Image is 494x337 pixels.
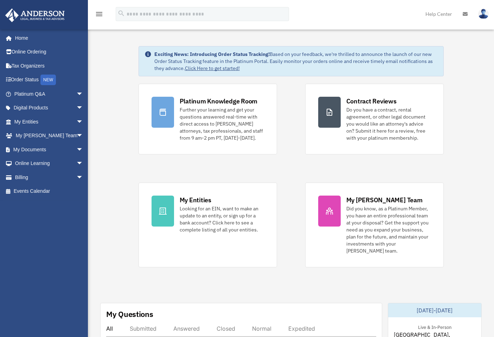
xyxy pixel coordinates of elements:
[40,75,56,85] div: NEW
[5,87,94,101] a: Platinum Q&Aarrow_drop_down
[106,309,153,319] div: My Questions
[76,129,90,143] span: arrow_drop_down
[5,157,94,171] a: Online Learningarrow_drop_down
[5,73,94,87] a: Order StatusNEW
[76,142,90,157] span: arrow_drop_down
[5,142,94,157] a: My Documentsarrow_drop_down
[180,196,211,204] div: My Entities
[76,170,90,185] span: arrow_drop_down
[305,183,444,267] a: My [PERSON_NAME] Team Did you know, as a Platinum Member, you have an entire professional team at...
[76,115,90,129] span: arrow_drop_down
[76,87,90,101] span: arrow_drop_down
[5,101,94,115] a: Digital Productsarrow_drop_down
[130,325,156,332] div: Submitted
[154,51,438,72] div: Based on your feedback, we're thrilled to announce the launch of our new Order Status Tracking fe...
[5,31,90,45] a: Home
[5,115,94,129] a: My Entitiesarrow_drop_down
[106,325,113,332] div: All
[76,157,90,171] span: arrow_drop_down
[95,12,103,18] a: menu
[154,51,270,57] strong: Exciting News: Introducing Order Status Tracking!
[346,97,397,106] div: Contract Reviews
[180,106,264,141] div: Further your learning and get your questions answered real-time with direct access to [PERSON_NAM...
[5,170,94,184] a: Billingarrow_drop_down
[117,9,125,17] i: search
[3,8,67,22] img: Anderson Advisors Platinum Portal
[139,183,277,267] a: My Entities Looking for an EIN, want to make an update to an entity, or sign up for a bank accoun...
[346,196,423,204] div: My [PERSON_NAME] Team
[139,84,277,154] a: Platinum Knowledge Room Further your learning and get your questions answered real-time with dire...
[412,323,457,330] div: Live & In-Person
[5,45,94,59] a: Online Ordering
[5,184,94,198] a: Events Calendar
[185,65,240,71] a: Click Here to get started!
[252,325,271,332] div: Normal
[95,10,103,18] i: menu
[5,59,94,73] a: Tax Organizers
[173,325,200,332] div: Answered
[5,129,94,143] a: My [PERSON_NAME] Teamarrow_drop_down
[288,325,315,332] div: Expedited
[180,205,264,233] div: Looking for an EIN, want to make an update to an entity, or sign up for a bank account? Click her...
[217,325,235,332] div: Closed
[478,9,489,19] img: User Pic
[388,303,481,317] div: [DATE]-[DATE]
[180,97,258,106] div: Platinum Knowledge Room
[346,205,431,254] div: Did you know, as a Platinum Member, you have an entire professional team at your disposal? Get th...
[346,106,431,141] div: Do you have a contract, rental agreement, or other legal document you would like an attorney's ad...
[76,101,90,115] span: arrow_drop_down
[305,84,444,154] a: Contract Reviews Do you have a contract, rental agreement, or other legal document you would like...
